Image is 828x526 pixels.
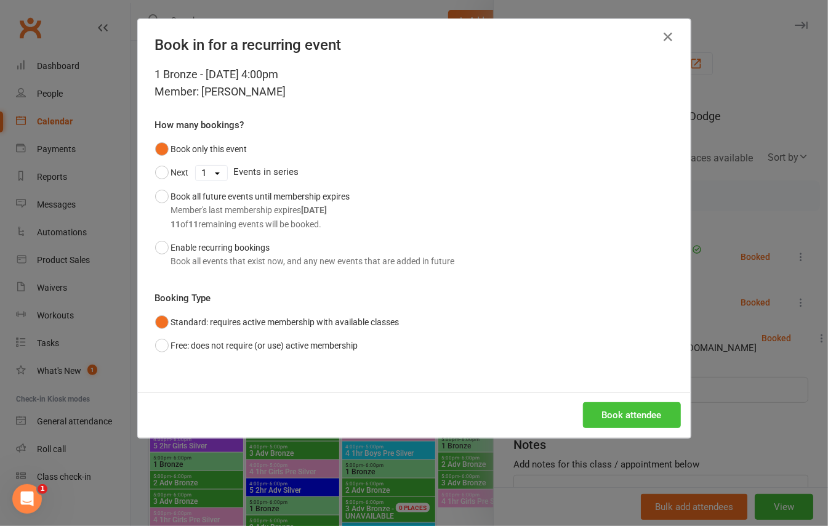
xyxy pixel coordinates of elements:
iframe: Intercom live chat [12,484,42,514]
button: Standard: requires active membership with available classes [155,310,400,334]
strong: 11 [171,219,181,229]
button: Free: does not require (or use) active membership [155,334,358,357]
label: Booking Type [155,291,211,305]
span: 1 [38,484,47,494]
button: Book attendee [583,402,681,428]
div: Events in series [155,161,673,184]
strong: 11 [189,219,199,229]
h4: Book in for a recurring event [155,36,673,54]
div: Book all future events until membership expires [171,190,350,231]
button: Next [155,161,189,184]
button: Enable recurring bookingsBook all events that exist now, and any new events that are added in future [155,236,455,273]
label: How many bookings? [155,118,244,132]
strong: [DATE] [302,205,328,215]
div: Member's last membership expires [171,203,350,217]
button: Close [659,27,678,47]
div: Book all events that exist now, and any new events that are added in future [171,254,455,268]
button: Book all future events until membership expiresMember's last membership expires[DATE]11of11remain... [155,185,350,236]
div: 1 Bronze - [DATE] 4:00pm Member: [PERSON_NAME] [155,66,673,100]
button: Book only this event [155,137,247,161]
div: of remaining events will be booked. [171,217,350,231]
